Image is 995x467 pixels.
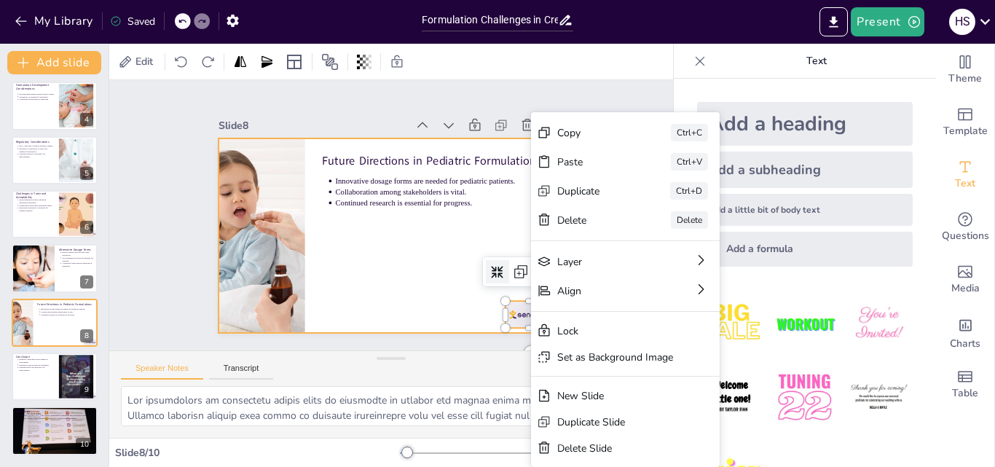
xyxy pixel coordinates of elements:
[936,149,994,201] div: Add text boxes
[80,383,93,396] div: 9
[12,299,98,347] div: 8
[283,50,306,74] div: Layout
[337,181,548,213] p: Collaboration among stakeholders is vital.
[41,313,93,316] p: Continued research is essential for progress.
[951,280,980,297] span: Media
[133,55,156,68] span: Edit
[19,152,55,157] p: Ongoing research is necessary for improvement.
[41,307,93,310] p: Innovative dosage forms are needed for pediatric patients.
[19,207,55,212] p: Improving palatability is essential for pediatric patients.
[76,438,93,451] div: 10
[771,364,838,431] img: 5.jpeg
[62,251,93,256] p: Buccal dosage forms provide rapid absorption.
[16,139,55,144] p: Regulatory Considerations
[697,102,913,146] div: Add a heading
[115,446,400,460] div: Slide 8 / 10
[110,15,155,28] div: Saved
[697,194,913,226] div: Add a little bit of body text
[228,101,417,134] div: Slide 8
[948,71,982,87] span: Theme
[41,310,93,313] p: Collaboration among stakeholders is vital.
[80,167,93,180] div: 5
[614,447,664,459] span: Single View
[19,414,93,419] p: [PERSON_NAME], W.A., et al. (2022). Formulation Challenges and Strategies to Develop Pediatric Do...
[12,190,98,238] div: 6
[121,386,661,426] textarea: Lor ipsumdolors am consectetu adipis elits do eiusmodte in utlabor etd magnaa enima mi veniamqui ...
[12,136,98,184] div: 5
[19,358,55,364] p: Pediatric formulation development is challenging.
[955,176,975,192] span: Text
[658,293,731,314] div: Duplicate
[337,192,548,224] p: Continued research is essential for progress.
[37,302,93,306] p: Future Directions in Pediatric Formulations
[19,98,55,101] p: Compliance issues must be addressed.
[949,7,975,36] button: H S
[554,446,589,460] div: 25 %
[16,409,93,413] p: References
[12,244,98,292] div: 7
[11,9,99,33] button: My Library
[943,123,988,139] span: Template
[19,199,55,204] p: Taste preferences greatly influence medication adherence.
[950,336,980,352] span: Charts
[936,306,994,358] div: Add charts and graphs
[16,192,55,200] p: Challenges in Taste and Acceptability
[936,254,994,306] div: Add images, graphics, shapes or video
[936,358,994,411] div: Add a table
[121,364,203,380] button: Speaker Notes
[12,407,98,455] div: 10
[936,96,994,149] div: Add ready made slides
[664,235,738,256] div: Copy
[952,385,978,401] span: Table
[845,364,913,431] img: 6.jpeg
[12,82,98,130] div: 4
[7,51,101,74] button: Add slide
[339,170,550,203] p: Innovative dosage forms are needed for pediatric patients.
[321,53,339,71] span: Position
[62,257,93,262] p: Oral transmucosal forms are suitable for children.
[80,221,93,234] div: 6
[697,364,765,431] img: 4.jpeg
[80,113,93,126] div: 4
[16,355,55,359] p: Conclusion
[949,9,975,35] div: H S
[697,152,913,188] div: Add a subheading
[697,232,913,267] div: Add a formula
[19,204,55,207] p: Formulations must mask unpleasant tastes.
[936,44,994,96] div: Change the overall theme
[845,290,913,358] img: 3.jpeg
[819,7,848,36] button: Export to PowerPoint
[12,353,98,401] div: 9
[936,201,994,254] div: Get real-time input from your audience
[422,9,558,31] input: Insert title
[19,144,55,147] p: BPCA and PREA promote pediatric studies.
[851,7,924,36] button: Present
[80,329,93,342] div: 8
[19,366,55,372] p: Ongoing efforts are necessary for improvement.
[327,146,552,185] p: Future Directions in Pediatric Formulations
[656,321,729,342] div: Delete
[19,95,55,98] p: Palatability is essential for adherence.
[209,364,274,380] button: Transcript
[62,262,93,267] p: Alternative forms improve medication adherence.
[16,83,55,91] p: Formulation Development Considerations
[661,264,735,285] div: Paste
[942,228,989,244] span: Questions
[19,364,55,366] p: Regulatory hurdles must be navigated.
[59,248,93,252] p: Alternative Dosage Forms
[80,275,93,289] div: 7
[771,290,838,358] img: 2.jpeg
[712,44,921,79] p: Text
[19,147,55,152] p: Regulatory compliance is critical for pediatric formulations.
[697,290,765,358] img: 1.jpeg
[19,93,55,96] p: Selecting appropriate dosage forms is crucial.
